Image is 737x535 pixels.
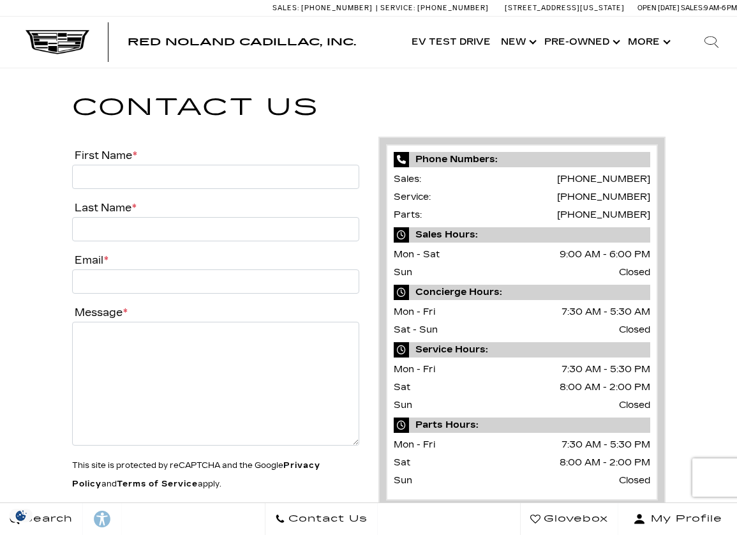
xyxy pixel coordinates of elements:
[619,472,650,490] span: Closed
[394,324,438,335] span: Sat - Sun
[394,457,410,468] span: Sat
[72,306,128,319] label: Message
[540,510,608,528] span: Glovebox
[619,321,650,339] span: Closed
[560,379,650,396] span: 8:00 AM - 2:00 PM
[562,361,650,379] span: 7:30 AM - 5:30 PM
[272,4,299,12] span: Sales:
[394,152,650,167] span: Phone Numbers:
[618,503,737,535] button: Open user profile menu
[406,17,496,68] a: EV Test Drive
[394,227,650,243] span: Sales Hours:
[417,4,489,12] span: [PHONE_NUMBER]
[6,509,36,522] img: Opt-Out Icon
[394,400,412,411] span: Sun
[562,436,650,454] span: 7:30 AM - 5:30 PM
[72,149,137,162] label: First Name
[72,254,108,266] label: Email
[117,479,198,488] a: Terms of Service
[285,510,368,528] span: Contact Us
[128,36,356,48] span: Red Noland Cadillac, Inc.
[704,4,737,12] span: 9 AM-6 PM
[6,509,36,522] section: Click to Open Cookie Consent Modal
[265,503,378,535] a: Contact Us
[394,418,650,433] span: Parts Hours:
[539,17,623,68] a: Pre-Owned
[394,174,421,185] span: Sales:
[646,510,722,528] span: My Profile
[20,510,73,528] span: Search
[619,264,650,282] span: Closed
[520,503,618,535] a: Glovebox
[394,285,650,300] span: Concierge Hours:
[560,246,650,264] span: 9:00 AM - 6:00 PM
[72,461,320,488] small: This site is protected by reCAPTCHA and the Google and apply.
[394,439,435,450] span: Mon - Fri
[394,306,435,317] span: Mon - Fri
[394,342,650,358] span: Service Hours:
[128,37,356,47] a: Red Noland Cadillac, Inc.
[394,382,410,393] span: Sat
[394,192,431,202] span: Service:
[496,17,539,68] a: New
[376,4,492,11] a: Service: [PHONE_NUMBER]
[301,4,373,12] span: [PHONE_NUMBER]
[557,174,650,185] a: [PHONE_NUMBER]
[681,4,704,12] span: Sales:
[26,30,89,54] img: Cadillac Dark Logo with Cadillac White Text
[394,364,435,375] span: Mon - Fri
[72,89,666,126] h1: Contact Us
[380,4,415,12] span: Service:
[557,192,650,202] a: [PHONE_NUMBER]
[562,303,650,321] span: 7:30 AM - 5:30 AM
[637,4,680,12] span: Open [DATE]
[272,4,376,11] a: Sales: [PHONE_NUMBER]
[394,267,412,278] span: Sun
[619,396,650,414] span: Closed
[557,209,650,220] a: [PHONE_NUMBER]
[505,4,625,12] a: [STREET_ADDRESS][US_STATE]
[623,17,673,68] button: More
[560,454,650,472] span: 8:00 AM - 2:00 PM
[72,202,137,214] label: Last Name
[394,475,412,486] span: Sun
[394,209,422,220] span: Parts:
[394,249,440,260] span: Mon - Sat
